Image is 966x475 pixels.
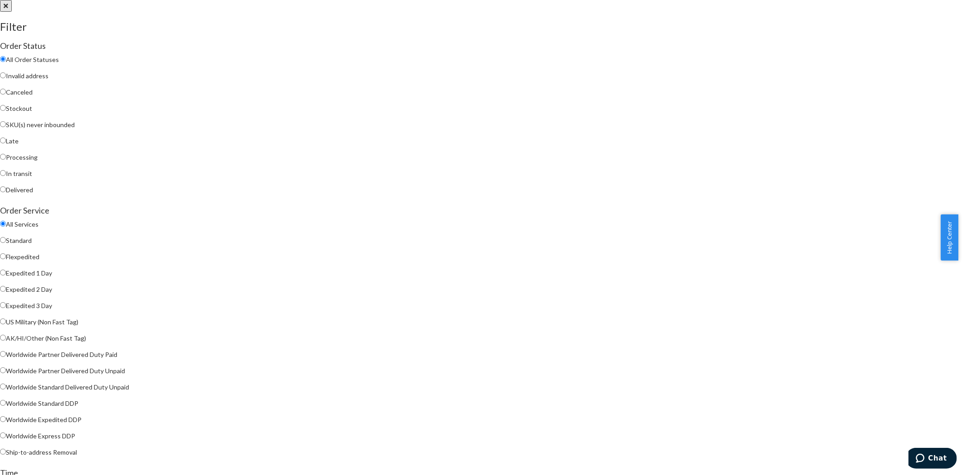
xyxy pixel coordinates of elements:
span: AK/HI/Other (Non Fast Tag) [6,334,86,342]
span: Delivered [6,186,33,194]
span: In transit [6,170,32,177]
span: Ship-to-address Removal [6,448,77,456]
span: Worldwide Standard Delivered Duty Unpaid [6,383,129,391]
span: Worldwide Standard DDP [6,399,78,407]
span: Worldwide Partner Delivered Duty Unpaid [6,367,125,375]
span: Stockout [6,104,32,112]
span: Late [6,137,19,145]
span: Invalid address [6,72,48,80]
span: US Military (Non Fast Tag) [6,318,78,326]
span: Expedited 2 Day [6,285,52,293]
span: Worldwide Partner Delivered Duty Paid [6,351,117,358]
span: Worldwide Express DDP [6,432,75,440]
span: All Services [6,220,38,228]
span: Expedited 3 Day [6,302,52,309]
span: All Order Statuses [6,56,59,63]
span: SKU(s) never inbounded [6,121,75,128]
span: Standard [6,237,32,244]
span: Expedited 1 Day [6,269,52,277]
span: Flexpedited [6,253,39,261]
span: Worldwide Expedited DDP [6,416,82,423]
span: Canceled [6,88,33,96]
span: Processing [6,153,38,161]
span: Chat [20,6,38,14]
